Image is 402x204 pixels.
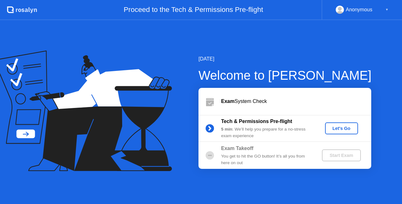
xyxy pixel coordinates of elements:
div: System Check [221,98,371,105]
div: Welcome to [PERSON_NAME] [198,66,372,85]
b: 5 min [221,127,232,132]
div: Start Exam [324,153,358,158]
b: Exam [221,99,235,104]
div: Anonymous [346,6,372,14]
div: ▼ [385,6,388,14]
div: Let's Go [328,126,356,131]
button: Start Exam [322,149,361,161]
div: [DATE] [198,55,372,63]
div: You get to hit the GO button! It’s all you from here on out [221,153,312,166]
b: Tech & Permissions Pre-flight [221,119,292,124]
b: Exam Takeoff [221,146,253,151]
button: Let's Go [325,122,358,134]
div: : We’ll help you prepare for a no-stress exam experience [221,126,312,139]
